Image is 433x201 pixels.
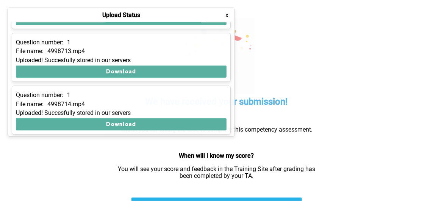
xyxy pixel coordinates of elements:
iframe: User feedback survey [109,91,325,201]
p: 4998714.mp4 [47,101,85,108]
p: 4998713.mp4 [47,48,85,55]
div: Uploaded! Succesfully stored in our servers [16,57,227,64]
h4: Upload Status [102,12,140,19]
button: Download [16,66,227,78]
div: Uploaded! Succesfully stored in our servers [16,110,227,116]
p: Question number: [16,39,63,46]
p: 1 [67,39,70,46]
button: Download [16,118,227,130]
p: File name: [16,101,44,108]
p: File name: [16,48,44,55]
p: Question number: [16,92,63,99]
button: Show Uploads [8,8,74,20]
p: 1 [67,92,70,99]
button: x [223,11,231,19]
